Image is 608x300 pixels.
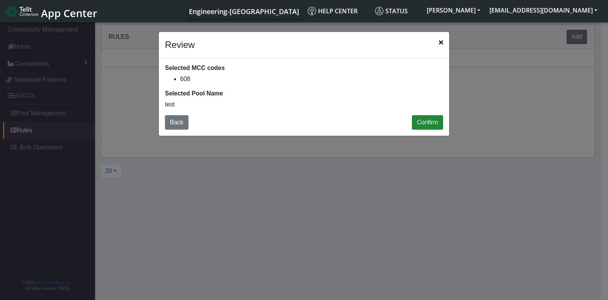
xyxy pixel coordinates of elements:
[165,115,188,130] button: Back
[6,5,38,17] img: logo-telit-cinterion-gw-new.png
[375,7,408,15] span: Status
[485,3,602,17] button: [EMAIL_ADDRESS][DOMAIN_NAME]
[422,3,485,17] button: [PERSON_NAME]
[41,6,97,20] span: App Center
[165,65,225,71] strong: Selected MCC codes
[308,7,358,15] span: Help center
[375,7,383,15] img: status.svg
[165,38,195,52] h4: Review
[165,90,223,97] strong: Selected Pool Name
[412,115,443,130] button: Confirm
[165,100,443,109] p: test
[189,7,299,16] span: Engineering-[GEOGRAPHIC_DATA]
[180,75,443,84] li: 608
[308,7,316,15] img: knowledge.svg
[188,3,299,19] a: Your current platform instance
[439,38,443,47] span: Close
